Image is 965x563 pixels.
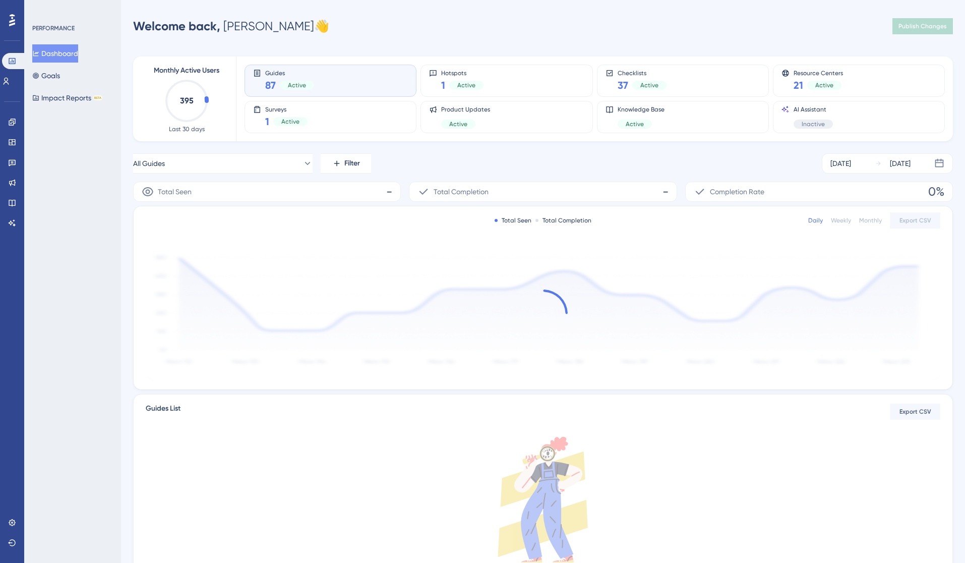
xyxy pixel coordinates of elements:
[535,216,591,224] div: Total Completion
[802,120,825,128] span: Inactive
[434,186,489,198] span: Total Completion
[93,95,102,100] div: BETA
[32,89,102,107] button: Impact ReportsBETA
[133,157,165,170] span: All Guides
[794,78,803,92] span: 21
[265,69,314,76] span: Guides
[265,105,308,112] span: Surveys
[890,404,940,420] button: Export CSV
[281,118,299,126] span: Active
[133,18,329,34] div: [PERSON_NAME] 👋
[133,19,220,33] span: Welcome back,
[710,186,764,198] span: Completion Rate
[441,105,490,114] span: Product Updates
[32,67,60,85] button: Goals
[794,105,833,114] span: AI Assistant
[899,216,931,224] span: Export CSV
[158,186,192,198] span: Total Seen
[928,184,944,200] span: 0%
[892,18,953,34] button: Publish Changes
[859,216,882,224] div: Monthly
[441,78,445,92] span: 1
[808,216,823,224] div: Daily
[495,216,531,224] div: Total Seen
[180,96,194,105] text: 395
[288,81,306,89] span: Active
[618,105,665,114] span: Knowledge Base
[146,403,180,421] span: Guides List
[441,69,484,76] span: Hotspots
[815,81,833,89] span: Active
[449,120,467,128] span: Active
[890,157,911,170] div: [DATE]
[265,78,276,92] span: 87
[626,120,644,128] span: Active
[133,153,313,174] button: All Guides
[457,81,475,89] span: Active
[344,157,360,170] span: Filter
[265,115,269,129] span: 1
[794,69,843,76] span: Resource Centers
[32,24,75,32] div: PERFORMANCE
[899,408,931,416] span: Export CSV
[154,65,219,77] span: Monthly Active Users
[898,22,947,30] span: Publish Changes
[386,184,392,200] span: -
[831,216,851,224] div: Weekly
[830,157,851,170] div: [DATE]
[32,44,78,63] button: Dashboard
[890,212,940,229] button: Export CSV
[662,184,669,200] span: -
[618,69,667,76] span: Checklists
[618,78,628,92] span: 37
[321,153,371,174] button: Filter
[640,81,658,89] span: Active
[169,125,205,133] span: Last 30 days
